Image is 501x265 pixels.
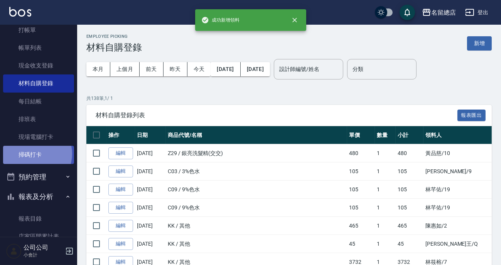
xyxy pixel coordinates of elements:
td: [DATE] [135,181,166,199]
td: 1 [375,181,396,199]
td: [DATE] [135,217,166,235]
td: 45 [347,235,375,253]
span: 成功新增領料 [201,16,240,24]
a: 帳單列表 [3,39,74,57]
td: KK / 其他 [166,235,347,253]
td: 480 [396,144,423,162]
a: 現場電腦打卡 [3,128,74,146]
button: close [286,12,303,29]
td: 1 [375,217,396,235]
img: Person [6,243,22,259]
td: 465 [347,217,375,235]
button: 今天 [187,62,211,76]
a: 編輯 [108,165,133,177]
button: 上個月 [110,62,140,76]
td: 105 [396,181,423,199]
a: 掃碼打卡 [3,146,74,164]
span: 材料自購登錄列表 [96,111,457,119]
img: Logo [9,7,31,17]
h5: 公司公司 [24,244,63,251]
a: 新增 [467,39,492,47]
button: save [400,5,415,20]
td: [DATE] [135,235,166,253]
a: 編輯 [108,147,133,159]
h2: Employee Picking [86,34,142,39]
a: 現金收支登錄 [3,57,74,74]
th: 小計 [396,126,423,144]
td: [DATE] [135,199,166,217]
td: [DATE] [135,144,166,162]
button: 報表匯出 [457,110,486,122]
td: C09 / 9%色水 [166,199,347,217]
td: 105 [396,199,423,217]
td: 480 [347,144,375,162]
td: C09 / 9%色水 [166,181,347,199]
button: 登出 [462,5,492,20]
a: 編輯 [108,220,133,232]
button: 昨天 [164,62,187,76]
a: 每日結帳 [3,93,74,110]
button: 本月 [86,62,110,76]
button: [DATE] [211,62,240,76]
a: 報表目錄 [3,210,74,228]
td: 1 [375,144,396,162]
button: 前天 [140,62,164,76]
th: 單價 [347,126,375,144]
a: 編輯 [108,202,133,214]
th: 商品代號/名稱 [166,126,347,144]
th: 操作 [106,126,135,144]
th: 數量 [375,126,396,144]
td: 105 [396,162,423,181]
td: [DATE] [135,162,166,181]
a: 打帳單 [3,21,74,39]
td: 105 [347,199,375,217]
td: 1 [375,162,396,181]
td: Z29 / 銀亮洗髮精(交交) [166,144,347,162]
button: [DATE] [241,62,270,76]
a: 材料自購登錄 [3,74,74,92]
button: 報表及分析 [3,187,74,207]
p: 共 138 筆, 1 / 1 [86,95,492,102]
button: 名留總店 [419,5,459,20]
td: KK / 其他 [166,217,347,235]
a: 編輯 [108,238,133,250]
td: 105 [347,181,375,199]
button: 新增 [467,36,492,51]
a: 報表匯出 [457,111,486,118]
a: 編輯 [108,184,133,196]
td: C03 / 3%色水 [166,162,347,181]
p: 小會計 [24,251,63,258]
a: 店家區間累計表 [3,228,74,245]
a: 排班表 [3,110,74,128]
td: 105 [347,162,375,181]
td: 465 [396,217,423,235]
th: 日期 [135,126,166,144]
button: 預約管理 [3,167,74,187]
td: 1 [375,199,396,217]
h3: 材料自購登錄 [86,42,142,53]
td: 1 [375,235,396,253]
div: 名留總店 [431,8,456,17]
td: 45 [396,235,423,253]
